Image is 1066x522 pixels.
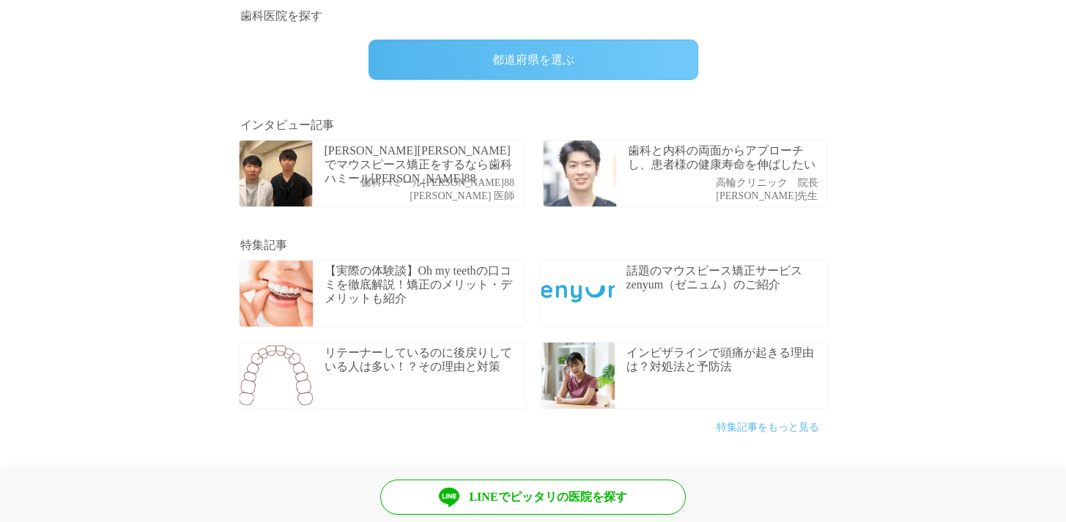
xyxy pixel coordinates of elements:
a: 今話題の矯正サービスZenyumのご紹介！話題のマウスピース矯正サービスzenyum（ゼニュム）のご紹介 [533,253,835,335]
p: [PERSON_NAME]先生 [716,190,818,203]
p: 歯科と内科の両面からアプローチし、患者様の健康寿命を伸ばしたい [628,143,823,171]
h2: 歯科医院を探す [240,7,826,25]
h2: インタビュー記事 [240,116,826,134]
p: 歯科ハミール[PERSON_NAME]88 [361,177,514,190]
a: 特集記事をもっと見る [717,422,819,433]
p: 高輪クリニック 院長 [716,177,818,190]
h2: 特集記事 [240,236,826,254]
div: 都道府県を選ぶ [369,40,698,80]
img: 【実際の体験談】Oh my teethの口コミを徹底解説！矯正のメリット・デメリットも紹介 [240,261,313,327]
a: 茂木先生・赤崎先生ツーショット[PERSON_NAME][PERSON_NAME]でマウスピース矯正をするなら歯科ハミール[PERSON_NAME]88歯科ハミール[PERSON_NAME]88... [232,133,532,215]
p: [PERSON_NAME][PERSON_NAME]でマウスピース矯正をするなら歯科ハミール[PERSON_NAME]88 [325,143,520,186]
p: 【実際の体験談】Oh my teethの口コミを徹底解説！矯正のメリット・デメリットも紹介 [325,264,522,306]
img: 今話題の矯正サービスZenyumのご紹介！ [541,261,615,327]
p: 話題のマウスピース矯正サービスzenyum（ゼニュム）のご紹介 [626,264,823,291]
a: 【実際の体験談】Oh my teethの口コミを徹底解説！矯正のメリット・デメリットも紹介【実際の体験談】Oh my teethの口コミを徹底解説！矯正のメリット・デメリットも紹介 [232,253,533,335]
p: リテーナーしているのに後戻りしている人は多い！？その理由と対策 [325,346,522,373]
img: リテーナーしているのに後戻りしている人は多い！？その理由と対策 [240,343,313,409]
img: インビザラインで頭痛が起きる理由は？対処法と予防法 [541,343,615,409]
a: 高輪クリニック_アイキャッチ歯科と内科の両面からアプローチし、患者様の健康寿命を伸ばしたい高輪クリニック 院長[PERSON_NAME]先生 [535,133,835,215]
a: リテーナーしているのに後戻りしている人は多い！？その理由と対策リテーナーしているのに後戻りしている人は多い！？その理由と対策 [232,335,533,417]
img: 高輪クリニック_アイキャッチ [543,141,616,206]
a: LINEでピッタリの医院を探す [380,480,686,515]
p: インビザラインで頭痛が起きる理由は？対処法と予防法 [626,346,823,373]
p: [PERSON_NAME] 医師 [361,190,514,203]
img: 茂木先生・赤崎先生ツーショット [240,141,313,206]
a: インビザラインで頭痛が起きる理由は？対処法と予防法インビザラインで頭痛が起きる理由は？対処法と予防法 [533,335,835,417]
